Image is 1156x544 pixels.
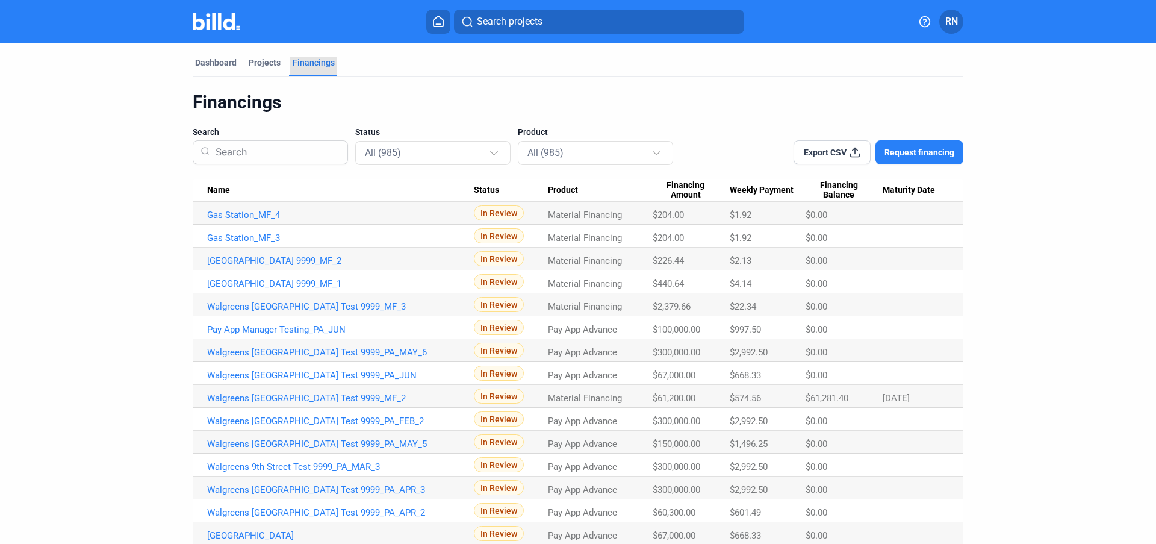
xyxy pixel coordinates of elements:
span: Material Financing [548,301,622,312]
a: Walgreens [GEOGRAPHIC_DATA] Test 9999_PA_MAY_5 [207,439,474,449]
span: In Review [474,251,524,266]
span: Material Financing [548,210,622,220]
span: $0.00 [806,416,827,427]
span: $0.00 [806,278,827,289]
span: $2.13 [730,255,751,266]
a: Walgreens [GEOGRAPHIC_DATA] Test 9999_PA_APR_2 [207,507,474,518]
span: In Review [474,389,524,404]
span: $0.00 [806,233,827,243]
span: $0.00 [806,484,827,495]
span: $0.00 [806,461,827,472]
span: $150,000.00 [653,439,700,449]
span: Pay App Advance [548,370,617,381]
span: Material Financing [548,393,622,404]
span: Pay App Advance [548,484,617,495]
span: $1.92 [730,233,751,243]
span: $0.00 [806,301,827,312]
span: Search projects [477,14,542,29]
span: In Review [474,480,524,495]
span: In Review [474,434,524,449]
span: Pay App Advance [548,347,617,358]
span: In Review [474,411,524,427]
span: $300,000.00 [653,347,700,358]
span: $300,000.00 [653,416,700,427]
div: Name [207,185,474,196]
div: Financings [193,91,963,114]
div: Maturity Date [883,185,949,196]
a: Walgreens [GEOGRAPHIC_DATA] Test 9999_PA_FEB_2 [207,416,474,427]
span: $997.50 [730,324,761,335]
span: In Review [474,297,524,312]
span: In Review [474,526,524,541]
span: Maturity Date [883,185,935,196]
span: $1,496.25 [730,439,768,449]
span: Export CSV [804,146,847,158]
span: Weekly Payment [730,185,794,196]
span: $61,200.00 [653,393,695,404]
span: In Review [474,503,524,518]
div: Financing Balance [806,180,883,201]
span: Pay App Advance [548,324,617,335]
span: $300,000.00 [653,484,700,495]
span: $61,281.40 [806,393,848,404]
a: Walgreens [GEOGRAPHIC_DATA] Test 9999_MF_3 [207,301,474,312]
span: Financing Balance [806,180,872,201]
button: Search projects [454,10,744,34]
a: [GEOGRAPHIC_DATA] [207,530,474,541]
span: $0.00 [806,324,827,335]
span: $22.34 [730,301,756,312]
a: Walgreens [GEOGRAPHIC_DATA] Test 9999_PA_MAY_6 [207,347,474,358]
span: Pay App Advance [548,439,617,449]
span: Material Financing [548,255,622,266]
span: Product [518,126,548,138]
div: Financing Amount [653,180,730,201]
a: Walgreens [GEOGRAPHIC_DATA] Test 9999_PA_APR_3 [207,484,474,495]
span: $574.56 [730,393,761,404]
span: $300,000.00 [653,461,700,472]
a: Walgreens 9th Street Test 9999_PA_MAR_3 [207,461,474,472]
span: $601.49 [730,507,761,518]
span: $668.33 [730,370,761,381]
span: Pay App Advance [548,461,617,472]
span: $440.64 [653,278,684,289]
div: Weekly Payment [730,185,806,196]
span: Search [193,126,219,138]
img: Billd Company Logo [193,13,240,30]
span: $67,000.00 [653,530,695,541]
span: Pay App Advance [548,530,617,541]
span: $0.00 [806,347,827,358]
span: $0.00 [806,530,827,541]
span: $668.33 [730,530,761,541]
div: Dashboard [195,57,237,69]
mat-select-trigger: All (985) [527,147,564,158]
div: Projects [249,57,281,69]
span: RN [945,14,958,29]
span: Material Financing [548,233,622,243]
span: In Review [474,366,524,381]
input: Search [211,137,340,168]
span: [DATE] [883,393,910,404]
mat-select-trigger: All (985) [365,147,401,158]
span: In Review [474,205,524,220]
span: Request financing [884,146,954,158]
span: Financing Amount [653,180,719,201]
a: Pay App Manager Testing_PA_JUN [207,324,474,335]
span: $67,000.00 [653,370,695,381]
a: [GEOGRAPHIC_DATA] 9999_MF_1 [207,278,474,289]
span: Status [355,126,380,138]
span: $1.92 [730,210,751,220]
span: In Review [474,320,524,335]
span: Name [207,185,230,196]
span: $2,992.50 [730,416,768,427]
span: $2,992.50 [730,484,768,495]
span: Product [548,185,578,196]
span: Material Financing [548,278,622,289]
div: Status [474,185,548,196]
div: Product [548,185,653,196]
span: $2,992.50 [730,347,768,358]
button: Export CSV [794,140,871,164]
a: Walgreens [GEOGRAPHIC_DATA] Test 9999_MF_2 [207,393,474,404]
span: $2,992.50 [730,461,768,472]
span: $100,000.00 [653,324,700,335]
span: In Review [474,343,524,358]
